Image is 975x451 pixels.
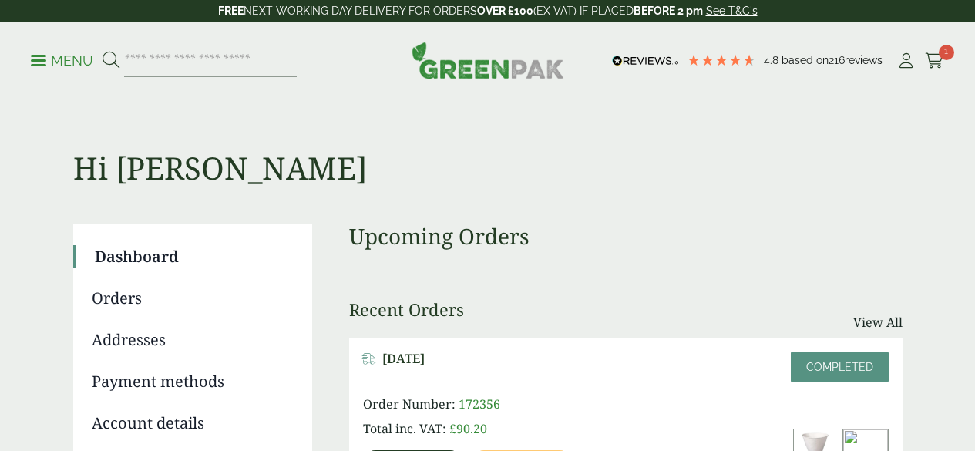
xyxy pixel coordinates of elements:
[92,287,291,310] a: Orders
[31,52,93,70] p: Menu
[634,5,703,17] strong: BEFORE 2 pm
[95,245,291,268] a: Dashboard
[853,313,903,332] a: View All
[706,5,758,17] a: See T&C's
[459,395,500,412] span: 172356
[829,54,845,66] span: 216
[764,54,782,66] span: 4.8
[612,56,679,66] img: REVIEWS.io
[412,42,564,79] img: GreenPak Supplies
[363,420,446,437] span: Total inc. VAT:
[349,299,464,319] h3: Recent Orders
[806,361,873,373] span: Completed
[73,100,903,187] h1: Hi [PERSON_NAME]
[92,370,291,393] a: Payment methods
[92,328,291,352] a: Addresses
[782,54,829,66] span: Based on
[896,53,916,69] i: My Account
[363,395,456,412] span: Order Number:
[349,224,903,250] h3: Upcoming Orders
[382,352,425,366] span: [DATE]
[687,53,756,67] div: 4.79 Stars
[449,420,456,437] span: £
[845,54,883,66] span: reviews
[92,412,291,435] a: Account details
[449,420,487,437] bdi: 90.20
[925,53,944,69] i: Cart
[218,5,244,17] strong: FREE
[477,5,533,17] strong: OVER £100
[939,45,954,60] span: 1
[925,49,944,72] a: 1
[31,52,93,67] a: Menu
